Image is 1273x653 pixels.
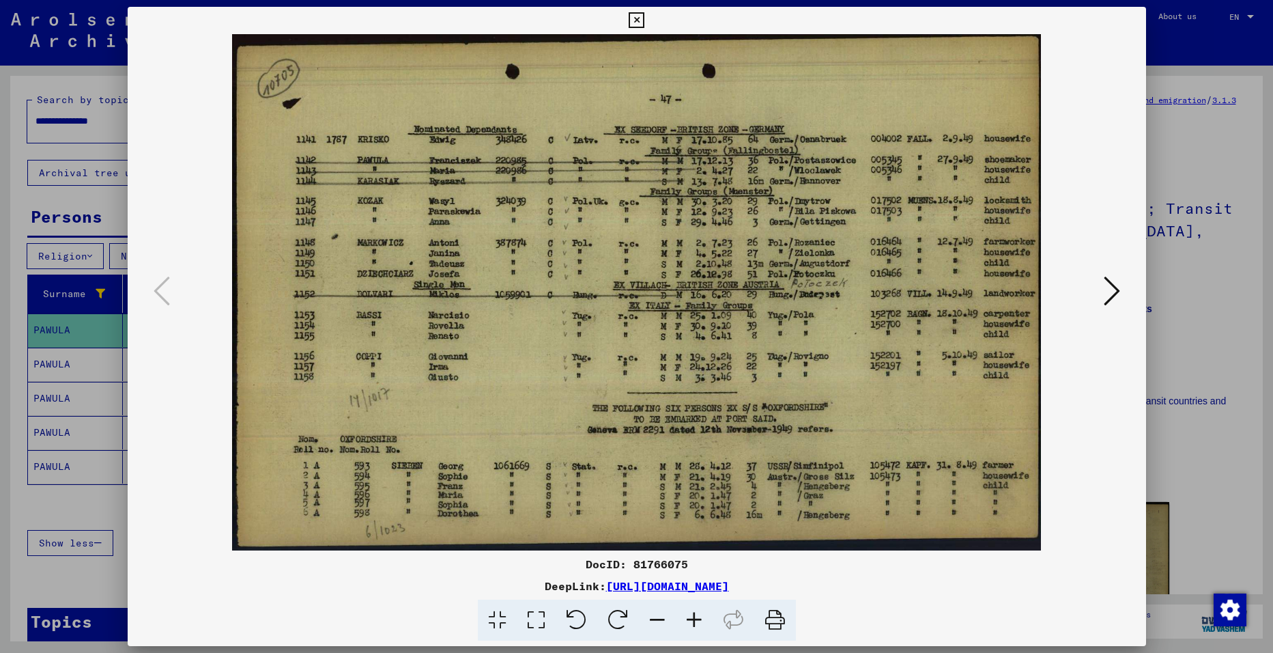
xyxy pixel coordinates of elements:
[1214,594,1246,626] img: Change consent
[1213,593,1246,626] div: Change consent
[128,578,1146,594] div: DeepLink:
[128,556,1146,572] div: DocID: 81766075
[606,579,729,593] a: [URL][DOMAIN_NAME]
[174,34,1100,551] img: 001.jpg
